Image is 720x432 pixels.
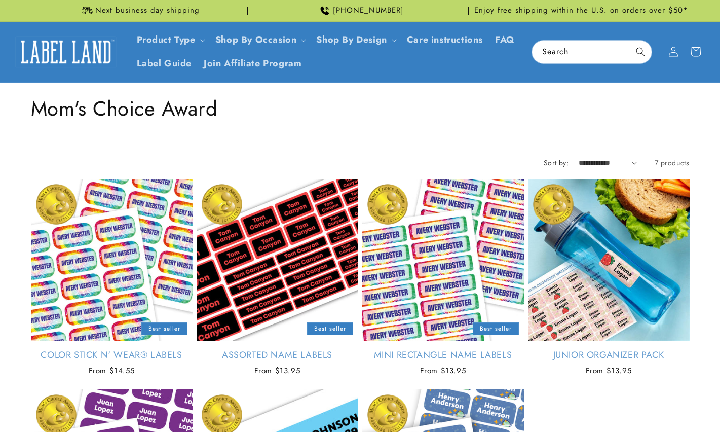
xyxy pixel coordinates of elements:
[198,52,308,76] a: Join Affiliate Program
[137,58,192,69] span: Label Guide
[131,28,209,52] summary: Product Type
[95,6,200,16] span: Next business day shipping
[544,158,569,168] label: Sort by:
[310,28,400,52] summary: Shop By Design
[495,34,515,46] span: FAQ
[655,158,690,168] span: 7 products
[407,34,483,46] span: Care instructions
[197,349,358,361] a: Assorted Name Labels
[12,32,121,71] a: Label Land
[31,95,690,122] h1: Mom's Choice Award
[131,52,198,76] a: Label Guide
[362,349,524,361] a: Mini Rectangle Name Labels
[401,28,489,52] a: Care instructions
[31,349,193,361] a: Color Stick N' Wear® Labels
[333,6,404,16] span: [PHONE_NUMBER]
[209,28,311,52] summary: Shop By Occasion
[137,33,196,46] a: Product Type
[15,36,117,67] img: Label Land
[528,349,690,361] a: Junior Organizer Pack
[474,6,688,16] span: Enjoy free shipping within the U.S. on orders over $50*
[507,384,710,422] iframe: Gorgias Floating Chat
[629,41,652,63] button: Search
[489,28,521,52] a: FAQ
[204,58,301,69] span: Join Affiliate Program
[316,33,387,46] a: Shop By Design
[215,34,297,46] span: Shop By Occasion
